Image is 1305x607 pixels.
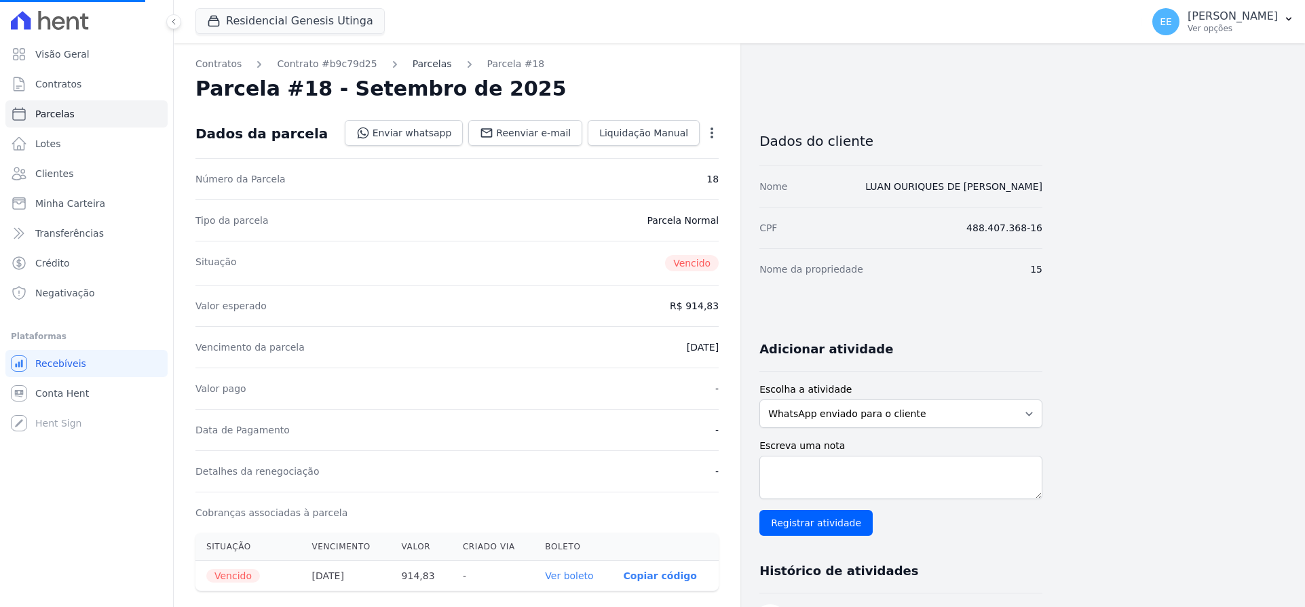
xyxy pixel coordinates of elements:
th: [DATE] [301,561,391,591]
dd: [DATE] [687,340,719,354]
span: Lotes [35,137,61,151]
a: Recebíveis [5,350,168,377]
div: Dados da parcela [195,125,328,142]
div: Plataformas [11,328,162,345]
a: Enviar whatsapp [345,120,464,146]
span: Crédito [35,256,70,270]
h3: Dados do cliente [759,133,1042,149]
dt: Data de Pagamento [195,423,290,437]
dt: Situação [195,255,237,271]
a: Liquidação Manual [588,120,700,146]
dt: Nome da propriedade [759,262,863,276]
label: Escreva uma nota [759,439,1042,453]
span: Transferências [35,227,104,240]
th: Valor [391,533,452,561]
dd: - [715,382,719,395]
a: Contratos [195,57,242,71]
dt: Detalhes da renegociação [195,465,320,478]
button: Residencial Genesis Utinga [195,8,385,34]
dd: - [715,423,719,437]
nav: Breadcrumb [195,57,719,71]
a: Contrato #b9c79d25 [277,57,377,71]
span: Liquidação Manual [599,126,688,140]
a: Minha Carteira [5,190,168,217]
span: Recebíveis [35,357,86,370]
a: Parcelas [5,100,168,128]
p: Ver opções [1188,23,1278,34]
th: Vencimento [301,533,391,561]
th: 914,83 [391,561,452,591]
th: Criado via [452,533,534,561]
span: Clientes [35,167,73,180]
span: Reenviar e-mail [496,126,571,140]
span: Parcelas [35,107,75,121]
th: Situação [195,533,301,561]
span: EE [1160,17,1172,26]
dd: 488.407.368-16 [966,221,1042,235]
a: Clientes [5,160,168,187]
input: Registrar atividade [759,510,873,536]
button: EE [PERSON_NAME] Ver opções [1141,3,1305,41]
a: LUAN OURIQUES DE [PERSON_NAME] [865,181,1042,192]
dd: - [715,465,719,478]
span: Contratos [35,77,81,91]
dd: 18 [706,172,719,186]
a: Transferências [5,220,168,247]
dt: Valor esperado [195,299,267,313]
p: [PERSON_NAME] [1188,9,1278,23]
dt: Cobranças associadas à parcela [195,506,347,520]
span: Minha Carteira [35,197,105,210]
h3: Histórico de atividades [759,563,918,579]
a: Ver boleto [545,570,593,581]
a: Negativação [5,279,168,307]
dt: Número da Parcela [195,172,286,186]
span: Conta Hent [35,387,89,400]
a: Parcela #18 [487,57,545,71]
a: Contratos [5,71,168,98]
button: Copiar código [624,570,697,581]
th: Boleto [534,533,612,561]
dd: Parcela Normal [647,214,719,227]
dt: Tipo da parcela [195,214,269,227]
dd: R$ 914,83 [670,299,719,313]
span: Negativação [35,286,95,300]
a: Reenviar e-mail [468,120,582,146]
a: Crédito [5,250,168,277]
a: Visão Geral [5,41,168,68]
label: Escolha a atividade [759,383,1042,397]
a: Lotes [5,130,168,157]
a: Parcelas [413,57,452,71]
dt: Vencimento da parcela [195,340,305,354]
span: Visão Geral [35,47,90,61]
span: Vencido [206,569,260,583]
dd: 15 [1030,262,1042,276]
a: Conta Hent [5,380,168,407]
span: Vencido [665,255,719,271]
h3: Adicionar atividade [759,341,893,357]
dt: Valor pago [195,382,246,395]
dt: Nome [759,180,787,193]
dt: CPF [759,221,777,235]
h2: Parcela #18 - Setembro de 2025 [195,77,567,101]
th: - [452,561,534,591]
